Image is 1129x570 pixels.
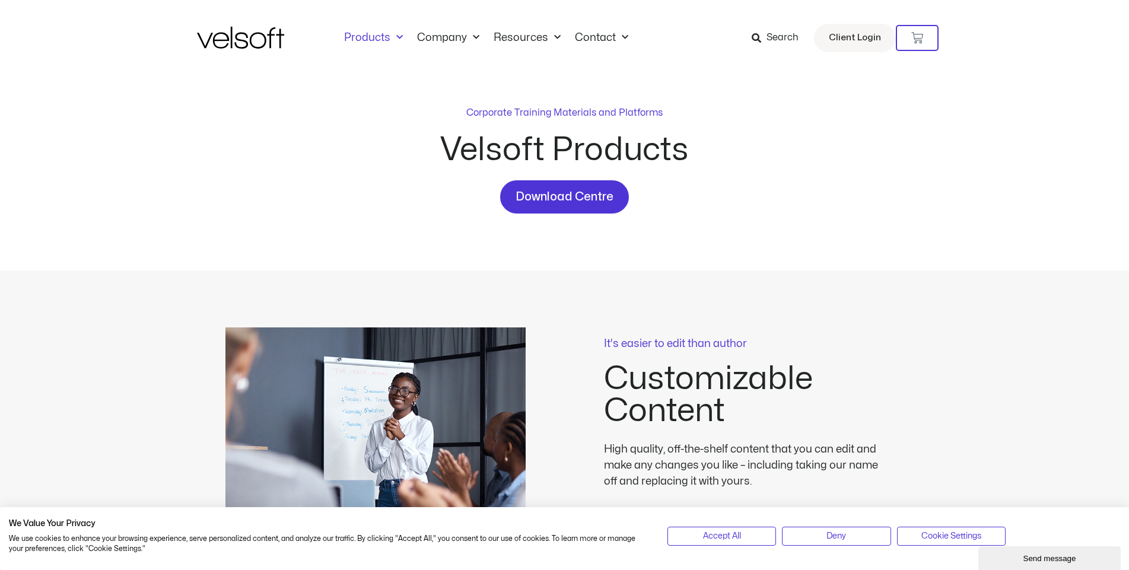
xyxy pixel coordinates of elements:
[829,30,881,46] span: Client Login
[978,544,1123,570] iframe: chat widget
[767,30,799,46] span: Search
[782,527,891,546] button: Deny all cookies
[667,527,776,546] button: Accept all cookies
[568,31,635,44] a: ContactMenu Toggle
[197,27,284,49] img: Velsoft Training Materials
[466,106,663,120] p: Corporate Training Materials and Platforms
[604,363,904,427] h2: Customizable Content
[410,31,486,44] a: CompanyMenu Toggle
[814,24,896,52] a: Client Login
[604,339,904,349] p: It's easier to edit than author
[897,527,1006,546] button: Adjust cookie preferences
[516,187,613,206] span: Download Centre
[604,489,889,521] div: Formats include:
[703,530,741,543] span: Accept All
[752,28,807,48] a: Search
[500,180,629,214] a: Download Centre
[351,134,778,166] h2: Velsoft Products
[826,530,846,543] span: Deny
[337,31,635,44] nav: Menu
[486,31,568,44] a: ResourcesMenu Toggle
[337,31,410,44] a: ProductsMenu Toggle
[604,441,889,489] div: High quality, off-the-shelf content that you can edit and make any changes you like – including t...
[9,518,650,529] h2: We Value Your Privacy
[9,534,650,554] p: We use cookies to enhance your browsing experience, serve personalized content, and analyze our t...
[921,530,981,543] span: Cookie Settings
